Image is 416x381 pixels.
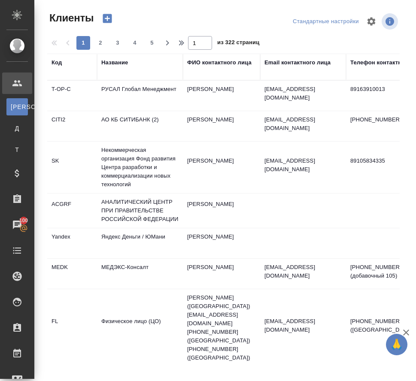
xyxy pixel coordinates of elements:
[97,194,183,228] td: АНАЛИТИЧЕСКИЙ ЦЕНТР ПРИ ПРАВИТЕЛЬСТВЕ РОССИЙСКОЙ ФЕДЕРАЦИИ
[183,81,260,111] td: [PERSON_NAME]
[94,39,107,47] span: 2
[47,259,97,289] td: MEDK
[183,111,260,141] td: [PERSON_NAME]
[382,13,400,30] span: Посмотреть информацию
[361,11,382,32] span: Настроить таблицу
[217,37,259,50] span: из 322 страниц
[2,214,32,236] a: 100
[6,98,28,115] a: [PERSON_NAME]
[47,111,97,141] td: CITI2
[47,228,97,258] td: Yandex
[47,313,97,343] td: FL
[97,111,183,141] td: АО КБ СИТИБАНК (2)
[264,58,331,67] div: Email контактного лица
[101,58,128,67] div: Название
[145,39,159,47] span: 5
[264,317,342,334] p: [EMAIL_ADDRESS][DOMAIN_NAME]
[291,15,361,28] div: split button
[52,58,62,67] div: Код
[128,36,142,50] button: 4
[97,81,183,111] td: РУСАЛ Глобал Менеджмент
[47,152,97,182] td: SK
[183,196,260,226] td: [PERSON_NAME]
[264,263,342,280] p: [EMAIL_ADDRESS][DOMAIN_NAME]
[47,11,94,25] span: Клиенты
[389,336,404,354] span: 🙏
[264,157,342,174] p: [EMAIL_ADDRESS][DOMAIN_NAME]
[111,36,124,50] button: 3
[183,228,260,258] td: [PERSON_NAME]
[264,85,342,102] p: [EMAIL_ADDRESS][DOMAIN_NAME]
[97,11,118,26] button: Создать
[145,36,159,50] button: 5
[187,58,252,67] div: ФИО контактного лица
[97,313,183,343] td: Физическое лицо (ЦО)
[11,103,24,111] span: [PERSON_NAME]
[97,228,183,258] td: Яндекс Деньги / ЮМани
[183,259,260,289] td: [PERSON_NAME]
[111,39,124,47] span: 3
[47,81,97,111] td: T-OP-C
[6,120,28,137] a: Д
[386,334,407,355] button: 🙏
[94,36,107,50] button: 2
[47,196,97,226] td: ACGRF
[11,124,24,133] span: Д
[128,39,142,47] span: 4
[97,142,183,193] td: Некоммерческая организация Фонд развития Центра разработки и коммерциализации новых технологий
[6,141,28,158] a: Т
[183,152,260,182] td: [PERSON_NAME]
[97,259,183,289] td: МЕДЭКС-Консалт
[264,115,342,133] p: [EMAIL_ADDRESS][DOMAIN_NAME]
[14,216,33,225] span: 100
[11,145,24,154] span: Т
[183,289,260,366] td: [PERSON_NAME] ([GEOGRAPHIC_DATA]) [EMAIL_ADDRESS][DOMAIN_NAME] [PHONE_NUMBER] ([GEOGRAPHIC_DATA])...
